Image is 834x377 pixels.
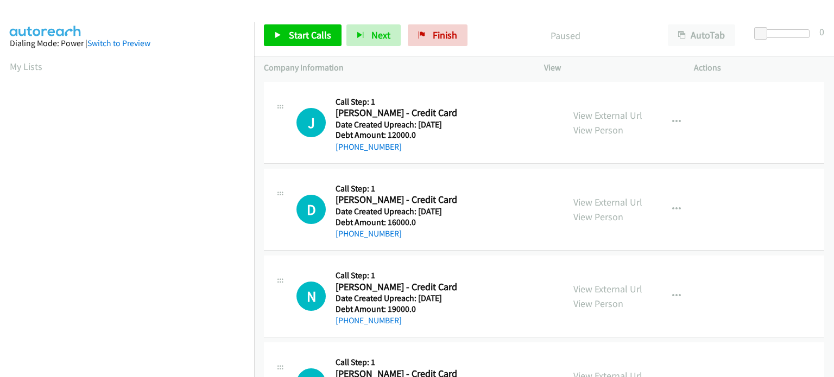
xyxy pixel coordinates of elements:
[336,228,402,239] a: [PHONE_NUMBER]
[336,194,460,206] h2: [PERSON_NAME] - Credit Card
[289,29,331,41] span: Start Calls
[573,196,642,208] a: View External Url
[336,293,460,304] h5: Date Created Upreach: [DATE]
[573,124,623,136] a: View Person
[482,28,648,43] p: Paused
[336,130,460,140] h5: Debt Amount: 12000.0
[336,183,460,194] h5: Call Step: 1
[264,24,342,46] a: Start Calls
[573,297,623,310] a: View Person
[296,282,326,311] h1: N
[336,142,402,152] a: [PHONE_NUMBER]
[819,24,824,39] div: 0
[296,195,326,224] div: The call is yet to be attempted
[371,29,390,41] span: Next
[336,107,460,119] h2: [PERSON_NAME] - Credit Card
[346,24,401,46] button: Next
[296,195,326,224] h1: D
[760,29,810,38] div: Delay between calls (in seconds)
[336,217,460,228] h5: Debt Amount: 16000.0
[573,283,642,295] a: View External Url
[573,210,623,223] a: View Person
[544,61,674,74] p: View
[10,37,244,50] div: Dialing Mode: Power |
[408,24,467,46] a: Finish
[573,109,642,122] a: View External Url
[433,29,457,41] span: Finish
[296,282,326,311] div: The call is yet to be attempted
[336,97,460,107] h5: Call Step: 1
[668,24,735,46] button: AutoTab
[694,61,824,74] p: Actions
[336,119,460,130] h5: Date Created Upreach: [DATE]
[336,357,460,368] h5: Call Step: 1
[336,270,460,281] h5: Call Step: 1
[336,206,460,217] h5: Date Created Upreach: [DATE]
[296,108,326,137] div: The call is yet to be attempted
[10,60,42,73] a: My Lists
[264,61,525,74] p: Company Information
[336,315,402,325] a: [PHONE_NUMBER]
[336,281,460,293] h2: [PERSON_NAME] - Credit Card
[336,304,460,315] h5: Debt Amount: 19000.0
[87,38,150,48] a: Switch to Preview
[296,108,326,137] h1: J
